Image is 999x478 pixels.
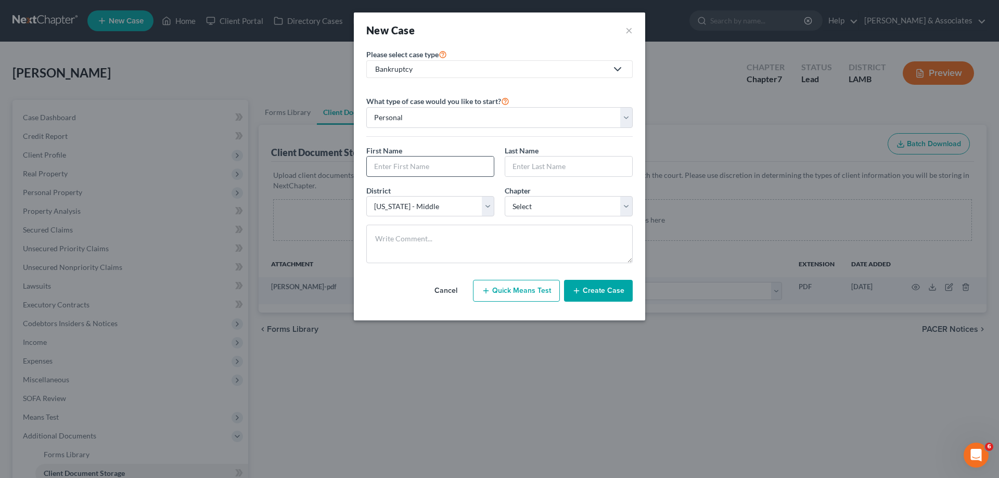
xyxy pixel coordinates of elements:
strong: New Case [366,24,415,36]
input: Enter Last Name [505,157,632,176]
span: Please select case type [366,50,439,59]
button: × [625,23,633,37]
span: District [366,186,391,195]
button: Cancel [423,280,469,301]
span: Last Name [505,146,539,155]
span: First Name [366,146,402,155]
span: 6 [985,443,993,451]
input: Enter First Name [367,157,494,176]
button: Quick Means Test [473,280,560,302]
div: Bankruptcy [375,64,607,74]
span: Chapter [505,186,531,195]
button: Create Case [564,280,633,302]
iframe: Intercom live chat [964,443,989,468]
label: What type of case would you like to start? [366,95,509,107]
